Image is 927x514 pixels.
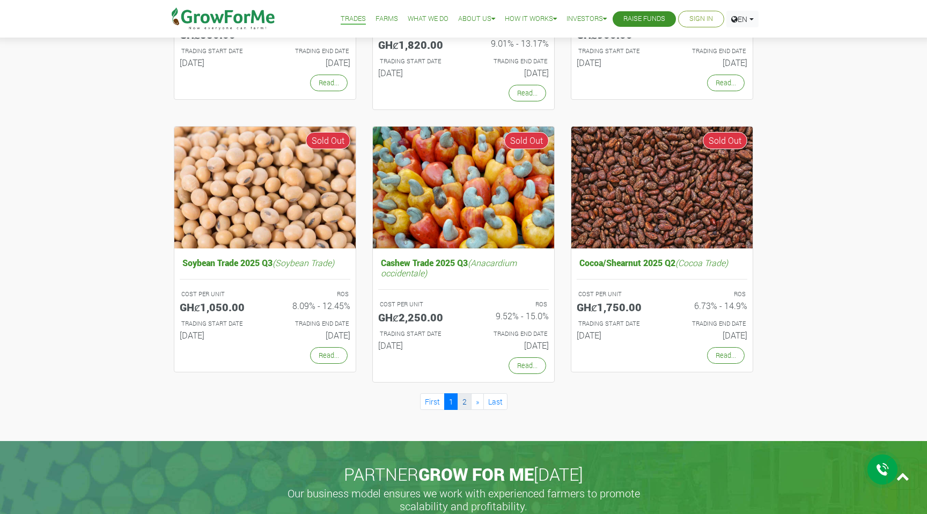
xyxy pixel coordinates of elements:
[458,13,495,25] a: About Us
[275,319,349,328] p: Estimated Trading End Date
[408,13,448,25] a: What We Do
[180,300,257,313] h5: GHȼ1,050.00
[273,257,334,268] i: (Soybean Trade)
[473,329,547,339] p: Estimated Trading End Date
[378,68,455,78] h6: [DATE]
[378,255,549,281] h5: Cashew Trade 2025 Q3
[672,290,746,299] p: ROS
[380,300,454,309] p: COST PER UNIT
[380,57,454,66] p: Estimated Trading Start Date
[420,393,445,410] a: First
[476,396,479,407] span: »
[180,330,257,340] h6: [DATE]
[670,330,747,340] h6: [DATE]
[566,13,607,25] a: Investors
[472,68,549,78] h6: [DATE]
[458,393,472,410] a: 2
[376,13,398,25] a: Farms
[180,255,350,344] a: Soybean Trade 2025 Q3(Soybean Trade) COST PER UNIT GHȼ1,050.00 ROS 8.09% - 12.45% TRADING START D...
[504,132,549,149] span: Sold Out
[577,255,747,270] h5: Cocoa/Shearnut 2025 Q2
[623,13,665,25] a: Raise Funds
[273,28,350,38] h6: 7.4% - 11.04%
[180,28,257,41] h5: GHȼ550.00
[273,57,350,68] h6: [DATE]
[275,290,349,299] p: ROS
[378,255,549,355] a: Cashew Trade 2025 Q3(Anacardium occidentale) COST PER UNIT GHȼ2,250.00 ROS 9.52% - 15.0% TRADING ...
[381,257,517,278] i: (Anacardium occidentale)
[180,255,350,270] h5: Soybean Trade 2025 Q3
[577,57,654,68] h6: [DATE]
[577,300,654,313] h5: GHȼ1,750.00
[672,47,746,56] p: Estimated Trading End Date
[707,347,745,364] a: Read...
[505,13,557,25] a: How it Works
[509,85,546,101] a: Read...
[473,57,547,66] p: Estimated Trading End Date
[577,28,654,41] h5: GHȼ900.00
[726,11,759,27] a: EN
[378,311,455,324] h5: GHȼ2,250.00
[571,127,753,248] img: growforme image
[577,330,654,340] h6: [DATE]
[509,357,546,374] a: Read...
[703,132,747,149] span: Sold Out
[181,290,255,299] p: COST PER UNIT
[275,47,349,56] p: Estimated Trading End Date
[273,300,350,311] h6: 8.09% - 12.45%
[577,255,747,344] a: Cocoa/Shearnut 2025 Q2(Cocoa Trade) COST PER UNIT GHȼ1,750.00 ROS 6.73% - 14.9% TRADING START DAT...
[578,319,652,328] p: Estimated Trading Start Date
[380,329,454,339] p: Estimated Trading Start Date
[378,340,455,350] h6: [DATE]
[472,38,549,48] h6: 9.01% - 13.17%
[707,75,745,91] a: Read...
[180,57,257,68] h6: [DATE]
[578,47,652,56] p: Estimated Trading Start Date
[444,393,458,410] a: 1
[672,319,746,328] p: Estimated Trading End Date
[670,57,747,68] h6: [DATE]
[689,13,713,25] a: Sign In
[472,311,549,321] h6: 9.52% - 15.0%
[276,487,651,512] h5: Our business model ensures we work with experienced farmers to promote scalability and profitabil...
[675,257,728,268] i: (Cocoa Trade)
[418,462,534,486] span: GROW FOR ME
[174,127,356,248] img: growforme image
[181,319,255,328] p: Estimated Trading Start Date
[170,464,757,484] h2: PARTNER [DATE]
[310,75,348,91] a: Read...
[670,300,747,311] h6: 6.73% - 14.9%
[483,393,507,410] a: Last
[273,330,350,340] h6: [DATE]
[670,28,747,38] h6: 8.09% - 11.9%
[174,393,753,410] nav: Page Navigation
[578,290,652,299] p: COST PER UNIT
[373,127,554,248] img: growforme image
[310,347,348,364] a: Read...
[473,300,547,309] p: ROS
[472,340,549,350] h6: [DATE]
[181,47,255,56] p: Estimated Trading Start Date
[341,13,366,25] a: Trades
[378,38,455,51] h5: GHȼ1,820.00
[306,132,350,149] span: Sold Out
